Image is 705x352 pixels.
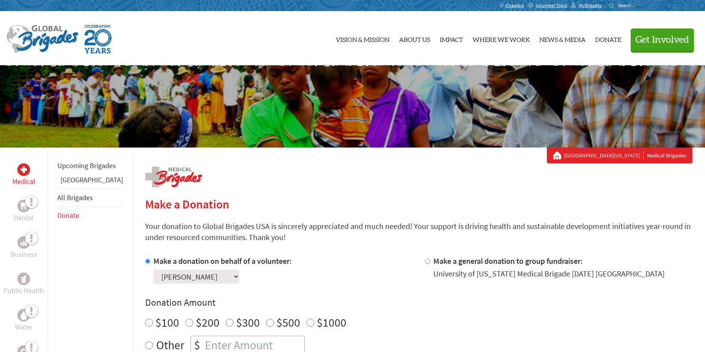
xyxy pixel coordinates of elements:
img: Global Brigades Logo [6,25,78,53]
label: $200 [196,315,219,330]
p: Dental [14,212,34,223]
a: MedicalMedical [12,163,35,187]
div: Business [17,236,30,249]
a: Public HealthPublic Health [4,273,44,296]
img: Dental [21,202,27,210]
p: Medical [12,176,35,187]
p: Business [10,249,37,260]
p: Water [15,322,32,333]
img: Business [21,239,27,246]
span: Chapters [506,2,524,9]
span: Get Involved [635,35,689,45]
div: University of [US_STATE] Medical Brigade [DATE] [GEOGRAPHIC_DATA] [433,268,665,279]
div: Dental [17,200,30,212]
label: $500 [276,315,300,330]
a: All Brigades [57,193,93,202]
a: About Us [399,18,430,59]
span: Volunteer Tools [536,2,567,9]
div: Water [17,309,30,322]
img: Global Brigades Celebrating 20 Years [85,25,112,53]
a: Donate [595,18,621,59]
label: $100 [155,315,179,330]
label: $1000 [317,315,346,330]
a: WaterWater [15,309,32,333]
div: Public Health [17,273,30,285]
a: Impact [440,18,463,59]
img: logo-medical.png [145,167,202,187]
label: Make a donation on behalf of a volunteer: [153,256,292,266]
a: DentalDental [14,200,34,223]
li: Guatemala [57,174,123,189]
img: Water [21,310,27,320]
button: Get Involved [631,28,694,51]
p: Your donation to Global Brigades USA is sincerely appreciated and much needed! Your support is dr... [145,221,692,243]
p: Public Health [4,285,44,296]
li: Upcoming Brigades [57,157,123,174]
a: Vision & Mission [336,18,389,59]
span: MyBrigades [578,2,602,9]
a: Donate [57,211,79,220]
a: News & Media [539,18,586,59]
a: [GEOGRAPHIC_DATA] [60,175,123,184]
li: Donate [57,207,123,224]
label: Make a general donation to group fundraiser: [433,256,583,266]
a: Upcoming Brigades [57,161,116,170]
label: $300 [236,315,260,330]
a: BusinessBusiness [10,236,37,260]
a: Where We Work [473,18,530,59]
input: Search... [618,2,641,8]
div: Medical Brigades [553,151,686,159]
img: Public Health [21,275,27,283]
h2: Make a Donation [145,197,692,211]
a: [GEOGRAPHIC_DATA][US_STATE] [564,151,644,159]
h4: Donation Amount [145,296,692,309]
img: Medical [21,167,27,173]
div: Medical [17,163,30,176]
li: All Brigades [57,189,123,207]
